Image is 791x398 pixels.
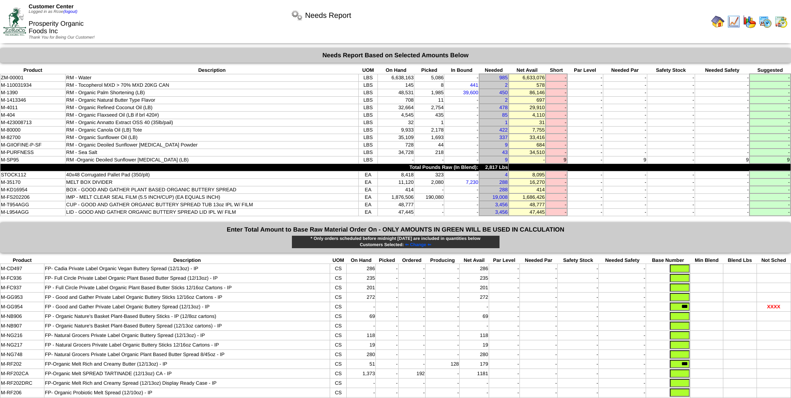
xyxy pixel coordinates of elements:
[414,111,444,119] td: 435
[546,126,567,134] td: -
[749,201,791,208] td: -
[444,96,479,104] td: -
[603,74,647,81] td: -
[567,67,603,74] th: Par Level
[444,156,479,164] td: -
[502,149,507,155] a: 43
[695,74,749,81] td: -
[378,111,414,119] td: 4,545
[546,171,567,178] td: -
[0,119,66,126] td: M-423008713
[489,257,519,264] th: Par Level
[567,178,603,186] td: -
[567,89,603,96] td: -
[414,67,444,74] th: Picked
[749,89,791,96] td: -
[509,156,546,164] td: -
[500,179,508,185] a: 288
[358,89,378,96] td: LBS
[500,187,508,193] a: 288
[546,201,567,208] td: -
[460,257,489,264] th: Net Avail
[647,119,695,126] td: -
[0,96,66,104] td: M-1413346
[44,257,330,264] th: Description
[66,156,358,164] td: RM -Organic Deoiled Sunflower [MEDICAL_DATA] (LB)
[749,104,791,111] td: -
[444,141,479,149] td: -
[358,156,378,164] td: LBS
[66,171,358,178] td: 40x48 Corrugated Pallet Pad (350/plt)
[546,74,567,81] td: -
[0,111,66,119] td: M-404
[0,67,66,74] th: Product
[603,126,647,134] td: -
[444,193,479,201] td: -
[358,201,378,208] td: EA
[0,89,66,96] td: M-1390
[546,193,567,201] td: -
[567,111,603,119] td: -
[509,89,546,96] td: 86,146
[695,186,749,193] td: -
[546,67,567,74] th: Short
[479,67,509,74] th: Needed
[378,67,414,74] th: On Hand
[546,119,567,126] td: -
[414,178,444,186] td: 2,080
[509,96,546,104] td: 697
[603,171,647,178] td: -
[695,67,749,74] th: Needed Safety
[505,82,508,88] a: 2
[647,104,695,111] td: -
[358,186,378,193] td: EA
[509,119,546,126] td: 31
[66,111,358,119] td: RM - Organic Flaxseed Oil (LB if brl 420#)
[502,112,507,118] a: 85
[0,208,66,216] td: M-L954AGG
[647,126,695,134] td: -
[500,127,508,133] a: 422
[0,126,66,134] td: M-80000
[0,257,44,264] th: Product
[647,193,695,201] td: -
[509,81,546,89] td: 578
[414,134,444,141] td: 1,693
[378,178,414,186] td: 11,120
[63,10,77,14] a: (logout)
[66,104,358,111] td: RM - Organic Refined Coconut Oil (LB)
[509,141,546,149] td: 684
[404,242,431,247] a: ⇐ Change ⇐
[749,208,791,216] td: -
[567,74,603,81] td: -
[695,89,749,96] td: -
[0,164,509,171] td: Total Pounds Raw (In Blend): 2,817 Lbs
[647,171,695,178] td: -
[444,171,479,178] td: -
[558,257,599,264] th: Safety Stock
[463,90,478,95] a: 39,600
[358,208,378,216] td: EA
[509,171,546,178] td: 8,095
[509,104,546,111] td: 29,910
[749,111,791,119] td: -
[603,81,647,89] td: -
[546,149,567,156] td: -
[695,156,749,164] td: 9
[567,96,603,104] td: -
[66,67,358,74] th: Description
[599,257,646,264] th: Needed Safety
[603,201,647,208] td: -
[358,149,378,156] td: LBS
[414,186,444,193] td: -
[695,126,749,134] td: -
[695,193,749,201] td: -
[66,141,358,149] td: RM - Organic Deoiled Sunflower [MEDICAL_DATA] Powder
[0,81,66,89] td: M-110031934
[695,178,749,186] td: -
[695,171,749,178] td: -
[66,193,358,201] td: IMP - MELT CLEAR SEAL FILM (5.5 INCH/CUP) (EA EQUALS INCH)
[749,178,791,186] td: -
[398,257,425,264] th: Ordered
[567,119,603,126] td: -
